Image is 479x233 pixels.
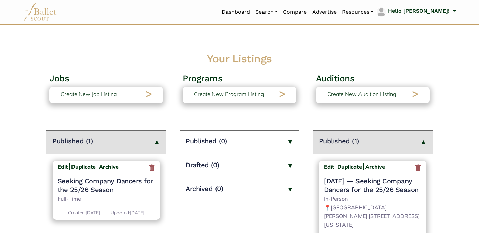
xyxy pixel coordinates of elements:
a: [DATE] — Seeking Company Dancers for the 25/26 Season [324,177,421,194]
span: — Seeking Company Dancers for the 25/26 Season [324,177,419,194]
a: Duplicate [337,163,362,170]
h4: Archived (0) [186,184,223,193]
a: Dashboard [219,5,253,19]
p: Hello [PERSON_NAME]! [388,7,450,15]
a: Create New Job Listing> [49,87,163,103]
h4: Drafted (0) [186,160,219,169]
span: Created: [68,209,86,215]
h2: > [279,87,285,101]
h2: > [146,87,152,101]
a: Compare [280,5,309,19]
img: profile picture [377,7,386,17]
h4: Published (0) [186,137,227,145]
p: Full-Time [58,195,155,203]
h3: Jobs [49,73,163,84]
p: Create New Job Listing [61,90,117,99]
a: Edit [324,163,336,170]
b: Archive [99,163,119,170]
p: Create New Audition Listing [327,90,396,99]
h3: Auditions [316,73,430,84]
b: Archive [365,163,385,170]
a: Seeking Company Dancers for the 25/26 Season [58,177,155,194]
a: Resources [339,5,376,19]
a: Archive [97,163,119,170]
h2: > [412,87,418,101]
a: Duplicate [71,163,96,170]
p: In-Person 📍[GEOGRAPHIC_DATA][PERSON_NAME] [STREET_ADDRESS][US_STATE] [324,195,421,229]
a: Archive [363,163,385,170]
h4: [DATE] [324,177,421,194]
a: Search [253,5,280,19]
h4: Published (1) [52,137,93,145]
a: Create New Program Listing> [183,87,296,103]
a: Create New Audition Listing> [316,87,430,103]
b: Edit [324,163,334,170]
a: profile picture Hello [PERSON_NAME]! [376,7,456,17]
p: [DATE] [68,209,100,216]
b: Edit [58,163,68,170]
a: Advertise [309,5,339,19]
span: Updated: [111,209,130,215]
p: Create New Program Listing [194,90,264,99]
p: [DATE] [111,209,144,216]
h4: Published (1) [319,137,359,145]
h3: Programs [183,73,296,84]
a: Edit [58,163,70,170]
